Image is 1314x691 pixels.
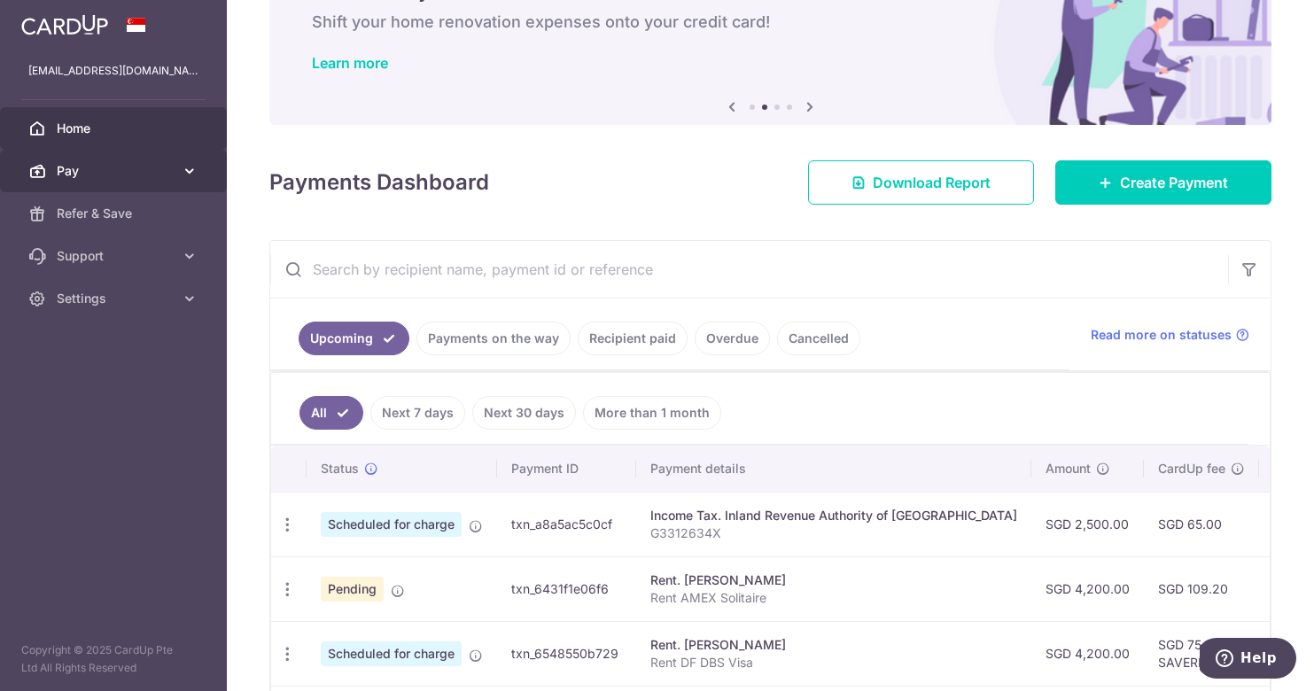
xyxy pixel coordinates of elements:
[370,396,465,430] a: Next 7 days
[416,322,571,355] a: Payments on the way
[1120,172,1228,193] span: Create Payment
[650,589,1017,607] p: Rent AMEX Solitaire
[578,322,688,355] a: Recipient paid
[270,241,1228,298] input: Search by recipient name, payment id or reference
[1091,326,1232,344] span: Read more on statuses
[57,290,174,307] span: Settings
[1046,460,1091,477] span: Amount
[57,162,174,180] span: Pay
[321,577,384,602] span: Pending
[497,621,636,686] td: txn_6548550b729
[472,396,576,430] a: Next 30 days
[312,12,1229,33] h6: Shift your home renovation expenses onto your credit card!
[497,556,636,621] td: txn_6431f1e06f6
[808,160,1034,205] a: Download Report
[583,396,721,430] a: More than 1 month
[1144,492,1259,556] td: SGD 65.00
[269,167,489,198] h4: Payments Dashboard
[312,54,388,72] a: Learn more
[695,322,770,355] a: Overdue
[650,636,1017,654] div: Rent. [PERSON_NAME]
[873,172,991,193] span: Download Report
[497,492,636,556] td: txn_a8a5ac5c0cf
[1031,492,1144,556] td: SGD 2,500.00
[321,460,359,477] span: Status
[777,322,860,355] a: Cancelled
[57,120,174,137] span: Home
[321,512,462,537] span: Scheduled for charge
[1031,556,1144,621] td: SGD 4,200.00
[28,62,198,80] p: [EMAIL_ADDRESS][DOMAIN_NAME]
[650,524,1017,542] p: G3312634X
[650,507,1017,524] div: Income Tax. Inland Revenue Authority of [GEOGRAPHIC_DATA]
[321,641,462,666] span: Scheduled for charge
[1144,556,1259,621] td: SGD 109.20
[57,205,174,222] span: Refer & Save
[1091,326,1249,344] a: Read more on statuses
[1055,160,1271,205] a: Create Payment
[21,14,108,35] img: CardUp
[299,396,363,430] a: All
[650,654,1017,672] p: Rent DF DBS Visa
[57,247,174,265] span: Support
[636,446,1031,492] th: Payment details
[299,322,409,355] a: Upcoming
[1158,460,1225,477] span: CardUp fee
[497,446,636,492] th: Payment ID
[650,571,1017,589] div: Rent. [PERSON_NAME]
[1144,621,1259,686] td: SGD 75.18 SAVERENT179
[1200,638,1296,682] iframe: Opens a widget where you can find more information
[1031,621,1144,686] td: SGD 4,200.00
